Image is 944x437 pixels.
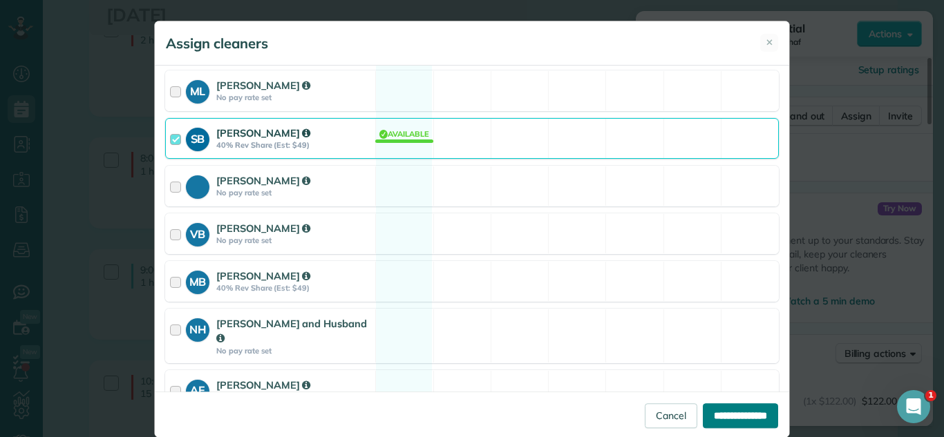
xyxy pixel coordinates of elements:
[216,93,371,102] strong: No pay rate set
[216,188,371,197] strong: No pay rate set
[186,380,209,399] strong: AE
[925,390,936,401] span: 1
[216,126,310,139] strong: [PERSON_NAME]
[186,128,209,147] strong: SB
[216,269,310,282] strong: [PERSON_NAME]
[216,346,371,356] strong: No pay rate set
[216,222,310,235] strong: [PERSON_NAME]
[216,235,371,245] strong: No pay rate set
[897,390,930,423] iframe: Intercom live chat
[186,223,209,242] strong: VB
[186,318,209,338] strong: NH
[186,271,209,290] strong: MB
[186,80,209,99] strong: ML
[216,79,310,92] strong: [PERSON_NAME]
[166,34,268,53] h5: Assign cleaners
[216,378,310,391] strong: [PERSON_NAME]
[216,174,310,187] strong: [PERSON_NAME]
[766,36,773,49] span: ✕
[216,317,367,344] strong: [PERSON_NAME] and Husband
[216,140,371,150] strong: 40% Rev Share (Est: $49)
[645,403,697,428] a: Cancel
[216,283,371,293] strong: 40% Rev Share (Est: $49)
